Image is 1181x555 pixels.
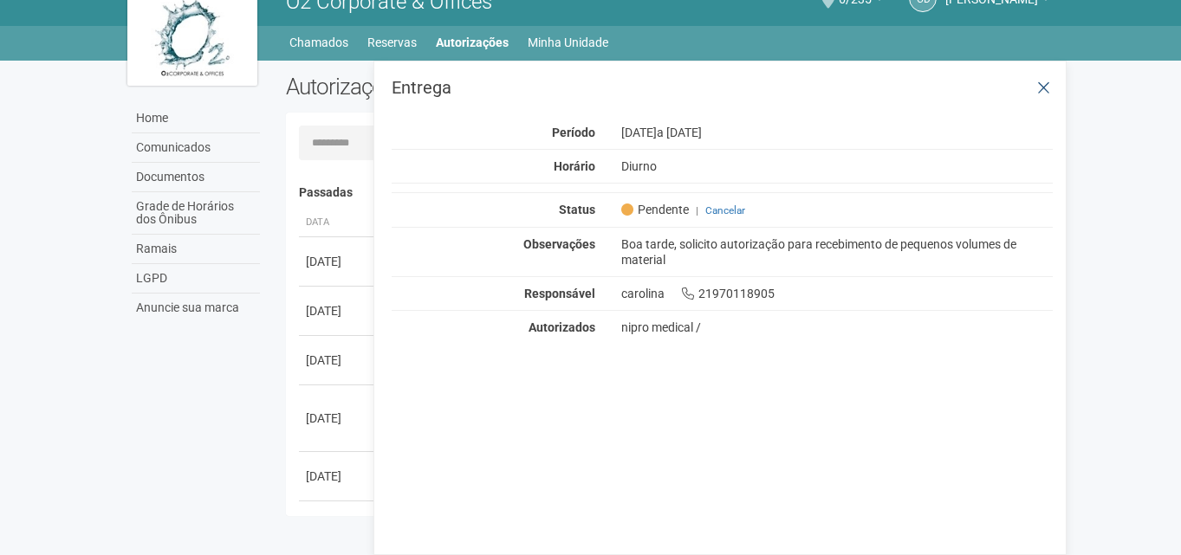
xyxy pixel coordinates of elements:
[299,186,1041,199] h4: Passadas
[306,468,370,485] div: [DATE]
[621,319,1054,335] div: nipro medical /
[705,204,745,216] a: Cancelar
[552,126,595,139] strong: Período
[608,236,1067,268] div: Boa tarde, solicito autorização para recebimento de pequenos volumes de material
[559,203,595,216] strong: Status
[392,79,1053,96] h3: Entrega
[132,104,260,133] a: Home
[529,320,595,334] strong: Autorizados
[621,202,689,217] span: Pendente
[608,125,1067,140] div: [DATE]
[523,237,595,251] strong: Observações
[554,159,595,173] strong: Horário
[306,253,370,270] div: [DATE]
[436,30,509,55] a: Autorizações
[367,30,417,55] a: Reservas
[299,209,377,237] th: Data
[132,133,260,163] a: Comunicados
[306,352,370,369] div: [DATE]
[306,410,370,427] div: [DATE]
[132,192,260,235] a: Grade de Horários dos Ônibus
[524,287,595,300] strong: Responsável
[657,126,702,139] span: a [DATE]
[132,294,260,322] a: Anuncie sua marca
[528,30,608,55] a: Minha Unidade
[132,264,260,294] a: LGPD
[289,30,348,55] a: Chamados
[608,286,1067,301] div: carolina 21970118905
[132,235,260,264] a: Ramais
[132,163,260,192] a: Documentos
[696,204,698,216] span: |
[306,302,370,319] div: [DATE]
[286,74,657,100] h2: Autorizações
[608,158,1067,174] div: Diurno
